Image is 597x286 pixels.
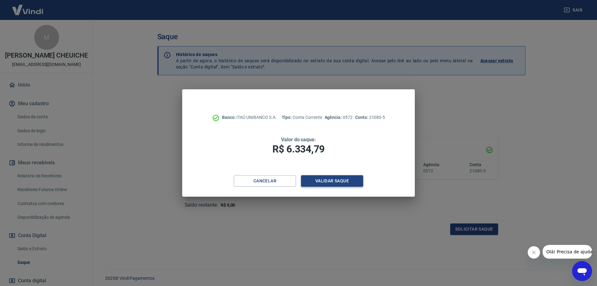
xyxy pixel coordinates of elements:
span: Olá! Precisa de ajuda? [4,4,52,9]
p: Conta Corrente [282,114,322,121]
p: ITAÚ UNIBANCO S.A. [222,114,277,121]
span: Banco: [222,115,237,120]
span: Valor do saque: [281,137,316,143]
span: Agência: [325,115,343,120]
iframe: Botão para abrir a janela de mensagens [572,261,592,281]
span: R$ 6.334,79 [272,143,325,155]
iframe: Fechar mensagem [528,246,540,259]
button: Cancelar [234,175,296,187]
button: Validar saque [301,175,363,187]
span: Tipo: [282,115,293,120]
p: 21080-5 [355,114,385,121]
span: Conta: [355,115,369,120]
iframe: Mensagem da empresa [543,245,592,259]
p: 0572 [325,114,353,121]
